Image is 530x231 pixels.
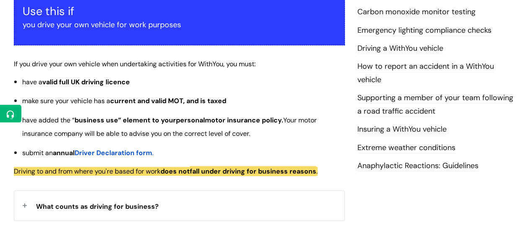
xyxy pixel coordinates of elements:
[14,167,160,176] span: Driving to and from where you're based for work
[22,148,53,157] span: submit an
[152,148,153,157] span: .
[357,143,455,153] a: Extreme weather conditions
[75,148,153,158] a: Driver Declaration form.
[42,78,130,86] span: valid full UK driving licence
[316,167,318,176] span: .
[357,7,476,18] a: Carbon monoxide monitor testing
[23,5,336,18] h3: Use this if
[357,93,513,117] a: Supporting a member of your team following a road traffic accident
[357,124,447,135] a: Insuring a WithYou vehicle
[160,167,190,176] span: does not
[53,148,75,157] span: annual
[357,61,494,86] a: How to report an accident in a WithYou vehicle
[75,116,176,125] span: business use” element to your
[23,18,336,31] p: you drive your own vehicle for work purposes
[22,78,42,86] span: have a
[22,96,110,105] span: make sure your vehicle has a
[75,148,152,157] span: Driver Declaration form
[357,25,491,36] a: Emergency lighting compliance checks
[110,96,226,105] span: current and valid MOT, and is taxed
[36,202,159,211] span: What counts as driving for business?
[357,161,478,171] a: Anaphylactic Reactions: Guidelines
[205,116,283,125] span: motor insurance policy.
[357,43,443,54] a: Driving a WithYou vehicle
[176,116,205,125] span: personal
[190,167,316,176] span: fall under driving for business reasons
[14,60,256,68] span: If you drive your own vehicle when undertaking activities for WithYou, you must:
[22,116,75,125] span: have added the “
